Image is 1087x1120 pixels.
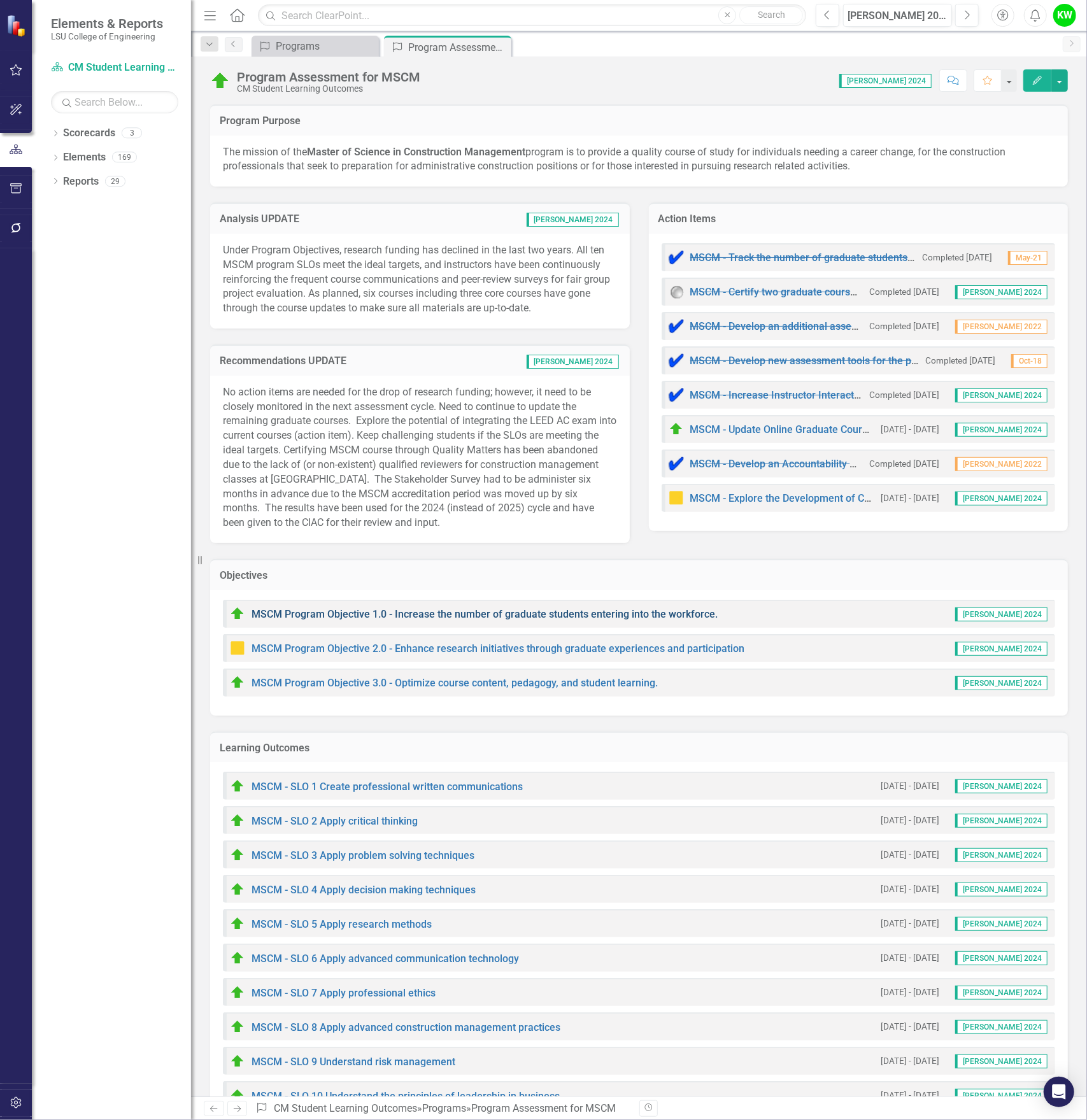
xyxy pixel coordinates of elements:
[739,6,803,24] button: Search
[252,849,474,861] a: MSCM - SLO 3 Apply problem solving techniques
[527,213,619,227] span: [PERSON_NAME] 2024
[230,641,245,656] img: Caution
[869,320,939,332] small: Completed [DATE]
[276,38,376,54] div: Programs
[220,570,1058,581] h3: Objectives
[63,150,106,165] a: Elements
[869,389,939,401] small: Completed [DATE]
[881,849,939,861] small: [DATE] - [DATE]
[925,355,995,367] small: Completed [DATE]
[881,492,939,504] small: [DATE] - [DATE]
[1053,4,1076,27] button: KW
[51,91,178,113] input: Search Below...
[881,986,939,998] small: [DATE] - [DATE]
[955,492,1048,506] span: [PERSON_NAME] 2024
[690,389,934,401] a: MSCM - Increase Instructor Interaction with Students
[658,213,1059,225] h3: Action Items
[237,84,420,94] div: CM Student Learning Outcomes
[669,250,684,265] img: Complete
[230,606,245,621] img: At or Above Plan
[230,916,245,932] img: At or Above Plan
[252,953,519,965] a: MSCM - SLO 6 Apply advanced communication technology
[955,388,1048,402] span: [PERSON_NAME] 2024
[955,457,1048,471] span: [PERSON_NAME] 2022
[230,779,245,794] img: At or Above Plan
[881,814,939,826] small: [DATE] - [DATE]
[955,848,1048,862] span: [PERSON_NAME] 2024
[471,1102,616,1114] div: Program Assessment for MSCM
[252,884,476,896] a: MSCM - SLO 4 Apply decision making techniques
[122,128,142,139] div: 3
[955,986,1048,1000] span: [PERSON_NAME] 2024
[230,951,245,966] img: At or Above Plan
[955,676,1048,690] span: [PERSON_NAME] 2024
[922,252,992,264] small: Completed [DATE]
[252,1056,455,1068] a: MSCM - SLO 9 Understand risk management
[955,320,1048,334] span: [PERSON_NAME] 2022
[869,458,939,470] small: Completed [DATE]
[223,145,1055,174] p: The mission of the program is to provide a quality course of study for individuals needing a care...
[669,318,684,334] img: Complete
[210,71,231,91] img: At or Above Plan
[690,423,914,436] a: MSCM - Update Online Graduate Course Material
[230,847,245,863] img: At or Above Plan
[955,1089,1048,1103] span: [PERSON_NAME] 2024
[252,918,432,930] a: MSCM - SLO 5 Apply research methods
[230,882,245,897] img: At or Above Plan
[955,951,1048,965] span: [PERSON_NAME] 2024
[230,985,245,1000] img: At or Above Plan
[220,742,1058,754] h3: Learning Outcomes
[839,74,932,88] span: [PERSON_NAME] 2024
[252,677,658,689] a: MSCM Program Objective 3.0 - Optimize course content, pedagogy, and student learning.
[669,490,684,506] img: Caution
[230,813,245,828] img: At or Above Plan
[955,917,1048,931] span: [PERSON_NAME] 2024
[881,1089,939,1102] small: [DATE] - [DATE]
[1008,251,1048,265] span: May-21
[955,607,1048,621] span: [PERSON_NAME] 2024
[252,608,718,620] a: MSCM Program Objective 1.0 - Increase the number of graduate students entering into the workforce.
[669,387,684,402] img: Complete
[422,1102,466,1114] a: Programs
[881,423,939,436] small: [DATE] - [DATE]
[955,285,1048,299] span: [PERSON_NAME] 2024
[230,1088,245,1103] img: At or Above Plan
[881,780,939,792] small: [DATE] - [DATE]
[223,243,617,316] p: Under Program Objectives, research funding has declined in the last two years. All ten MSCM progr...
[51,60,178,75] a: CM Student Learning Outcomes
[252,815,418,827] a: MSCM - SLO 2 Apply critical thinking
[758,10,785,20] span: Search
[669,284,684,299] img: Not Started
[955,779,1048,793] span: [PERSON_NAME] 2024
[51,31,163,41] small: LSU College of Engineering
[527,355,619,369] span: [PERSON_NAME] 2024
[307,146,525,158] strong: Master of Science in Construction Management
[230,675,245,690] img: At or Above Plan
[1044,1077,1074,1107] div: Open Intercom Messenger
[881,883,939,895] small: [DATE] - [DATE]
[408,39,508,55] div: Program Assessment for MSCM
[955,1020,1048,1034] span: [PERSON_NAME] 2024
[843,4,952,27] button: [PERSON_NAME] 2024
[51,16,163,31] span: Elements & Reports
[255,38,376,54] a: Programs
[955,814,1048,828] span: [PERSON_NAME] 2024
[955,883,1048,897] span: [PERSON_NAME] 2024
[105,176,125,187] div: 29
[881,952,939,964] small: [DATE] - [DATE]
[252,987,436,999] a: MSCM - SLO 7 Apply professional ethics
[112,152,137,163] div: 169
[220,213,404,225] h3: Analysis UPDATE
[955,1054,1048,1068] span: [PERSON_NAME] 2024
[690,320,951,332] a: MSCM - Develop an additional assessment tool for SLO 4
[220,115,1058,127] h3: Program Purpose
[252,1090,560,1102] a: MSCM - SLO 10 Understand the principles of leadership in business
[230,1019,245,1035] img: At or Above Plan
[690,286,972,298] a: MSCM - Certify two graduate courses through Quality Matters
[955,642,1048,656] span: [PERSON_NAME] 2024
[230,1054,245,1069] img: At or Above Plan
[255,1102,629,1116] div: » »
[690,458,971,470] a: MSCM - Develop an Accountability System for Group Projects
[63,174,99,189] a: Reports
